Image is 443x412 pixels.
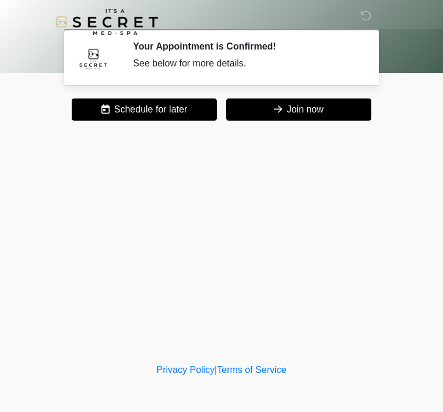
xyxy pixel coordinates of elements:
a: Privacy Policy [157,365,215,375]
button: Join now [226,98,371,121]
a: | [215,365,217,375]
img: It's A Secret Med Spa Logo [55,9,158,35]
h2: Your Appointment is Confirmed! [133,41,358,52]
img: Agent Avatar [76,41,111,76]
div: See below for more details. [133,57,358,71]
button: Schedule for later [72,98,217,121]
a: Terms of Service [217,365,286,375]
